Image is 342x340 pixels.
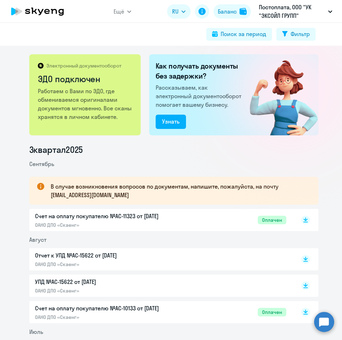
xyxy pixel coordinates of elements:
[35,314,185,320] p: ОАНО ДПО «Скаенг»
[114,7,124,16] span: Ещё
[156,83,244,109] p: Рассказываем, как электронный документооборот помогает вашему бизнесу.
[259,3,325,20] p: Постоплата, ООО "УК "ЭКСОЙЛ ГРУПП"
[51,182,306,199] p: В случае возникновения вопросов по документам, напишите, пожалуйста, на почту [EMAIL_ADDRESS][DOM...
[38,87,133,121] p: Работаем с Вами по ЭДО, где обмениваемся оригиналами документов мгновенно. Все сканы хранятся в л...
[29,236,46,243] span: Август
[35,222,185,228] p: ОАНО ДПО «Скаенг»
[276,28,316,41] button: Фильтр
[38,73,133,85] h2: ЭДО подключен
[221,30,266,38] div: Поиск за период
[172,7,178,16] span: RU
[255,3,336,20] button: Постоплата, ООО "УК "ЭКСОЙЛ ГРУПП"
[258,216,286,224] span: Оплачен
[114,4,131,19] button: Ещё
[213,4,251,19] button: Балансbalance
[35,277,185,286] p: УПД №AC-15622 от [DATE]
[167,4,191,19] button: RU
[206,28,272,41] button: Поиск за период
[46,62,121,69] p: Электронный документооборот
[35,304,286,320] a: Счет на оплату покупателю №AC-10133 от [DATE]ОАНО ДПО «Скаенг»Оплачен
[35,212,185,220] p: Счет на оплату покупателю №AC-11323 от [DATE]
[35,277,286,294] a: УПД №AC-15622 от [DATE]ОАНО ДПО «Скаенг»
[291,30,310,38] div: Фильтр
[238,54,318,135] img: connected
[156,115,186,129] button: Узнать
[35,304,185,312] p: Счет на оплату покупателю №AC-10133 от [DATE]
[35,261,185,267] p: ОАНО ДПО «Скаенг»
[156,61,244,81] h2: Как получать документы без задержки?
[218,7,237,16] div: Баланс
[29,328,43,335] span: Июль
[240,8,247,15] img: balance
[35,287,185,294] p: ОАНО ДПО «Скаенг»
[29,144,318,155] li: 3 квартал 2025
[162,117,180,126] div: Узнать
[35,251,286,267] a: Отчет к УПД №AC-15622 от [DATE]ОАНО ДПО «Скаенг»
[258,308,286,316] span: Оплачен
[35,251,185,260] p: Отчет к УПД №AC-15622 от [DATE]
[35,212,286,228] a: Счет на оплату покупателю №AC-11323 от [DATE]ОАНО ДПО «Скаенг»Оплачен
[29,160,54,167] span: Сентябрь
